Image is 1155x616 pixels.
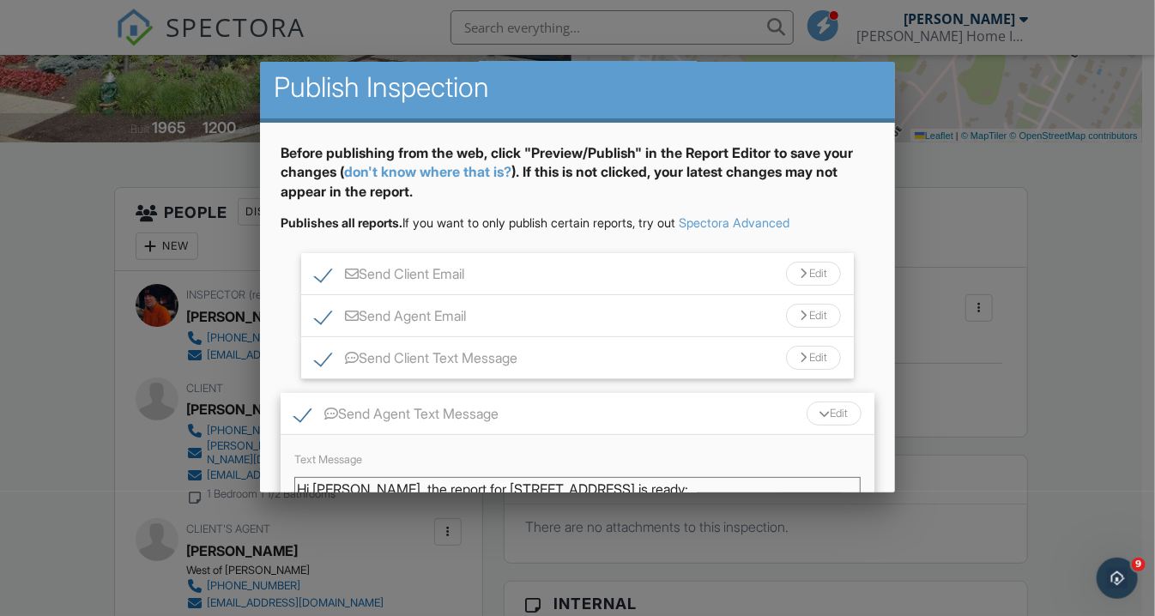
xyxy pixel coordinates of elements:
[315,308,466,329] label: Send Agent Email
[274,70,881,105] h2: Publish Inspection
[294,453,362,466] label: Text Message
[281,143,874,214] div: Before publishing from the web, click "Preview/Publish" in the Report Editor to save your changes...
[807,402,862,426] div: Edit
[786,262,841,286] div: Edit
[1132,558,1146,571] span: 9
[281,215,675,230] span: If you want to only publish certain reports, try out
[786,346,841,370] div: Edit
[786,304,841,328] div: Edit
[679,215,789,230] a: Spectora Advanced
[1097,558,1138,599] iframe: Intercom live chat
[344,163,511,180] a: don't know where that is?
[294,477,861,563] textarea: Hi [PERSON_NAME], the report for [STREET_ADDRESS] is ready: [URL][DOMAIN_NAME] - [PERSON_NAME] [P...
[315,266,464,287] label: Send Client Email
[294,406,499,427] label: Send Agent Text Message
[315,350,517,371] label: Send Client Text Message
[281,215,402,230] strong: Publishes all reports.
